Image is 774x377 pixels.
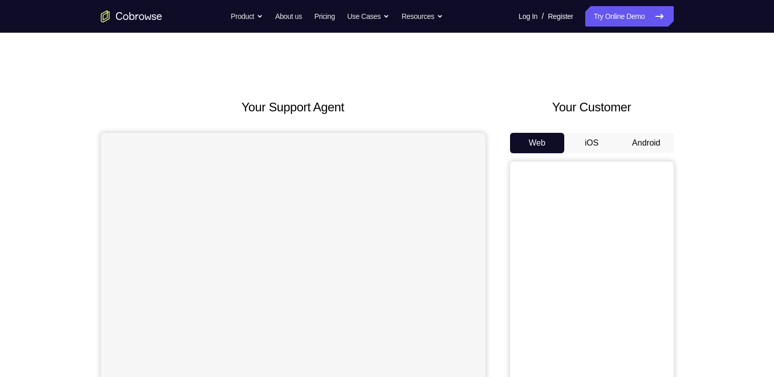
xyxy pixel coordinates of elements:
[231,6,263,27] button: Product
[585,6,673,27] a: Try Online Demo
[402,6,443,27] button: Resources
[275,6,302,27] a: About us
[510,133,565,153] button: Web
[619,133,674,153] button: Android
[510,98,674,116] h2: Your Customer
[564,133,619,153] button: iOS
[347,6,389,27] button: Use Cases
[314,6,335,27] a: Pricing
[519,6,538,27] a: Log In
[548,6,573,27] a: Register
[542,10,544,22] span: /
[101,10,162,22] a: Go to the home page
[101,98,485,116] h2: Your Support Agent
